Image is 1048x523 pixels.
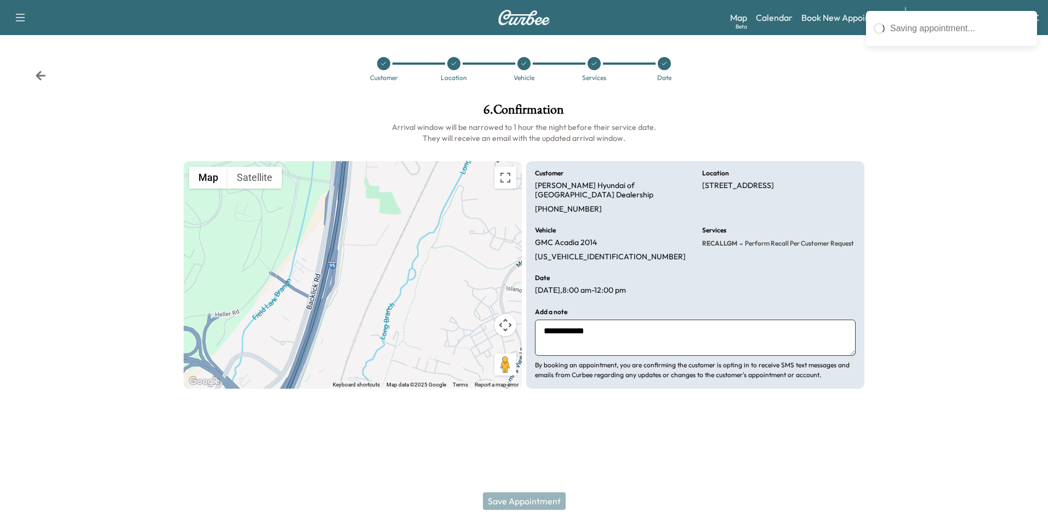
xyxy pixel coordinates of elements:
button: Show street map [189,167,227,189]
span: Perform Recall Per Customer Request [743,239,854,248]
button: Drag Pegman onto the map to open Street View [494,354,516,376]
button: Show satellite imagery [227,167,282,189]
a: Calendar [756,11,793,24]
div: Vehicle [514,75,534,81]
img: Curbee Logo [498,10,550,25]
div: Beta [736,22,747,31]
div: Services [582,75,606,81]
div: Back [35,70,46,81]
span: - [737,238,743,249]
span: RECALLGM [702,239,737,248]
h6: Add a note [535,309,567,315]
h1: 6 . Confirmation [184,103,865,122]
h6: Vehicle [535,227,556,234]
div: Customer [370,75,398,81]
h6: Arrival window will be narrowed to 1 hour the night before their service date. They will receive ... [184,122,865,144]
h6: Date [535,275,550,281]
p: [US_VEHICLE_IDENTIFICATION_NUMBER] [535,252,686,262]
button: Toggle fullscreen view [494,167,516,189]
div: Date [657,75,671,81]
div: Location [441,75,467,81]
div: Saving appointment... [890,22,1029,35]
img: Google [186,374,223,389]
p: [STREET_ADDRESS] [702,181,774,191]
h6: Customer [535,170,563,177]
button: Map camera controls [494,314,516,336]
a: MapBeta [730,11,747,24]
p: GMC Acadia 2014 [535,238,597,248]
h6: Location [702,170,729,177]
p: [PERSON_NAME] Hyundai of [GEOGRAPHIC_DATA] Dealership [535,181,689,200]
p: By booking an appointment, you are confirming the customer is opting in to receive SMS text messa... [535,360,856,380]
p: [PHONE_NUMBER] [535,204,602,214]
a: Terms (opens in new tab) [453,382,468,388]
p: [DATE] , 8:00 am - 12:00 pm [535,286,626,295]
span: Map data ©2025 Google [386,382,446,388]
button: Keyboard shortcuts [333,381,380,389]
a: Book New Appointment [801,11,894,24]
a: Report a map error [475,382,519,388]
a: Open this area in Google Maps (opens a new window) [186,374,223,389]
h6: Services [702,227,726,234]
